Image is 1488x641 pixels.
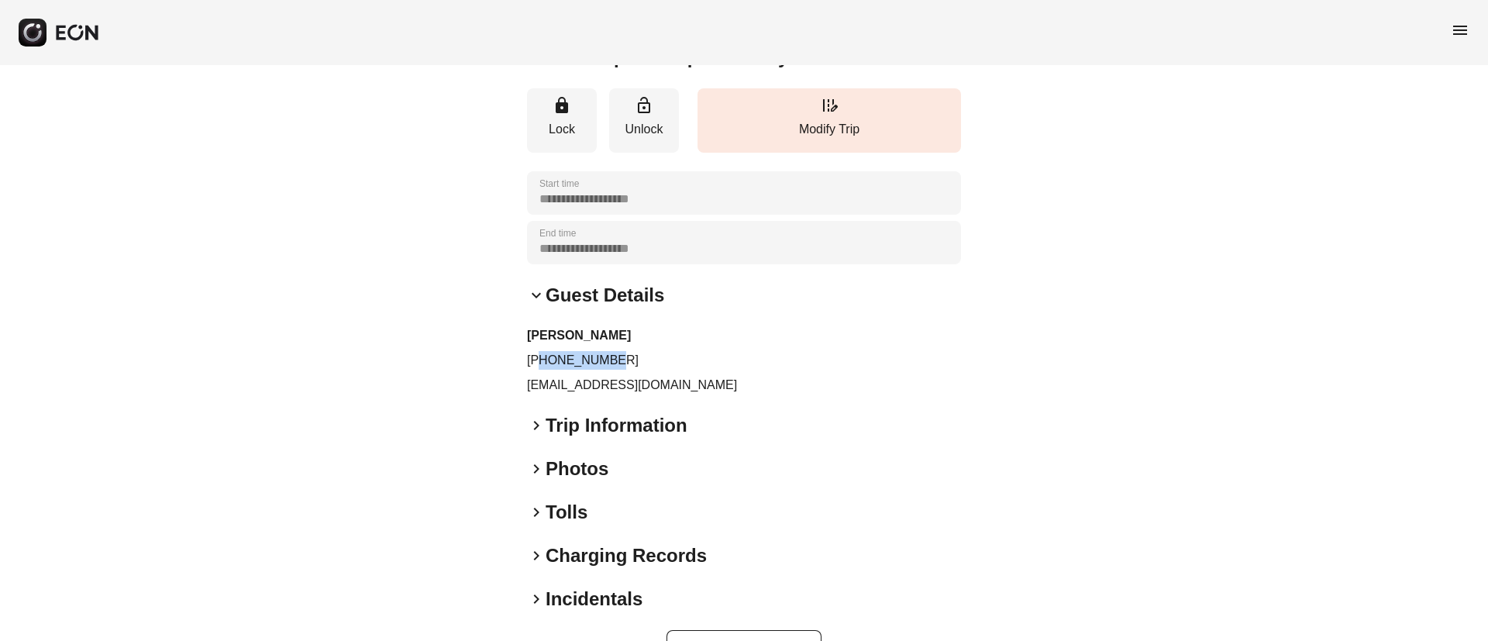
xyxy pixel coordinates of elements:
button: Unlock [609,88,679,153]
span: keyboard_arrow_right [527,416,546,435]
button: Lock [527,88,597,153]
p: [PHONE_NUMBER] [527,351,961,370]
span: menu [1451,21,1469,40]
p: Unlock [617,120,671,139]
h2: Photos [546,457,608,481]
h3: [PERSON_NAME] [527,326,961,345]
h2: Guest Details [546,283,664,308]
span: keyboard_arrow_right [527,546,546,565]
h2: Tolls [546,500,587,525]
p: Modify Trip [705,120,953,139]
span: keyboard_arrow_down [527,286,546,305]
h2: Trip Information [546,413,687,438]
span: lock_open [635,96,653,115]
button: Modify Trip [697,88,961,153]
p: Lock [535,120,589,139]
p: [EMAIL_ADDRESS][DOMAIN_NAME] [527,376,961,395]
span: keyboard_arrow_right [527,460,546,478]
h2: Charging Records [546,543,707,568]
span: edit_road [820,96,839,115]
span: keyboard_arrow_right [527,503,546,522]
span: lock [553,96,571,115]
span: keyboard_arrow_right [527,590,546,608]
h2: Incidentals [546,587,642,612]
